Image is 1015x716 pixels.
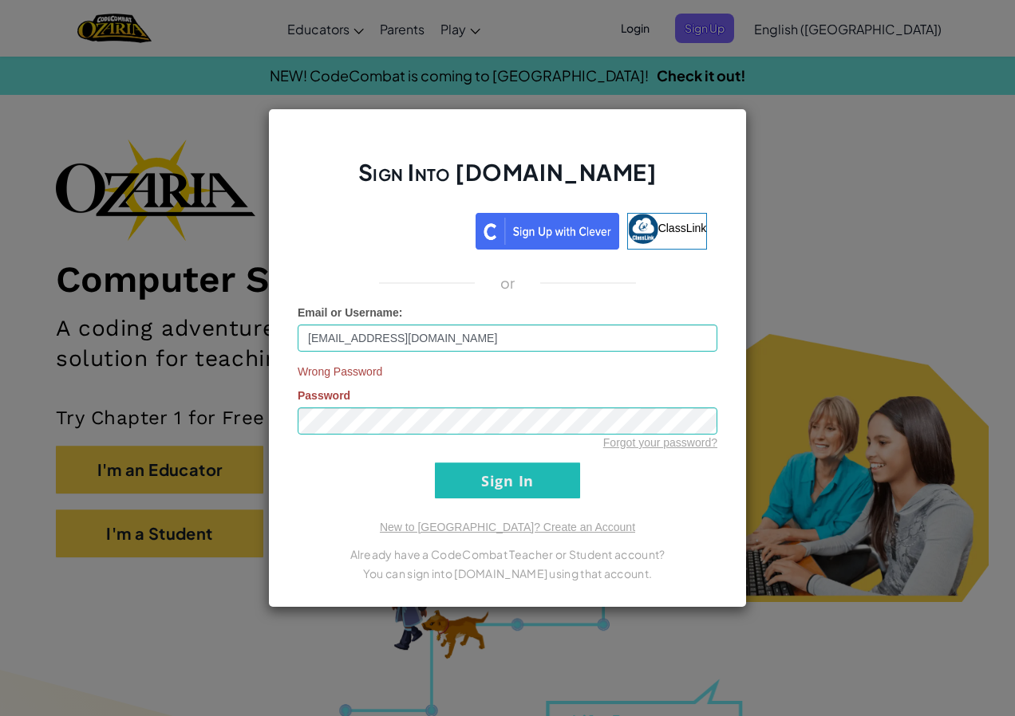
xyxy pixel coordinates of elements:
span: Wrong Password [298,364,717,380]
a: Forgot your password? [603,436,717,449]
span: Email or Username [298,306,399,319]
img: classlink-logo-small.png [628,214,658,244]
iframe: Sign in with Google Button [300,211,476,246]
a: New to [GEOGRAPHIC_DATA]? Create an Account [380,521,635,533]
h2: Sign Into [DOMAIN_NAME] [298,157,717,203]
p: You can sign into [DOMAIN_NAME] using that account. [298,564,717,583]
span: Password [298,389,350,402]
label: : [298,305,403,321]
input: Sign In [435,462,580,498]
img: clever_sso_button@2x.png [476,213,619,250]
p: Already have a CodeCombat Teacher or Student account? [298,545,717,564]
span: ClassLink [658,222,707,234]
p: or [500,273,515,293]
